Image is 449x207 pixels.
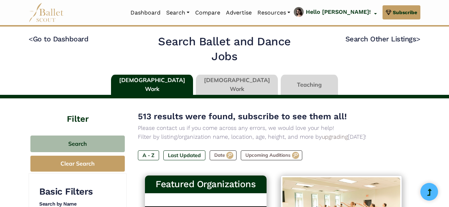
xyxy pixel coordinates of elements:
[149,34,300,64] h2: Search Ballet and Dance Jobs
[29,98,127,125] h4: Filter
[210,150,237,160] label: Date
[223,5,255,20] a: Advertise
[138,132,409,142] p: Filter by listing/organization name, location, age, height, and more by [DATE]!
[293,6,377,18] a: profile picture Hello [PERSON_NAME]!
[39,186,115,198] h3: Basic Filters
[241,150,302,160] label: Upcoming Auditions
[255,5,293,20] a: Resources
[29,35,88,43] a: <Go to Dashboard
[306,7,371,17] p: Hello [PERSON_NAME]!
[138,123,409,133] p: Please contact us if you come across any errors, we would love your help!
[163,5,192,20] a: Search
[393,8,417,16] span: Subscribe
[322,133,348,140] a: upgrading
[128,5,163,20] a: Dashboard
[30,156,125,172] button: Clear Search
[110,75,194,95] li: [DEMOGRAPHIC_DATA] Work
[294,7,304,22] img: profile picture
[30,136,125,152] button: Search
[279,75,339,95] li: Teaching
[345,35,420,43] a: Search Other Listings>
[163,150,205,160] label: Last Updated
[383,5,420,19] a: Subscribe
[416,34,420,43] code: >
[138,111,347,121] span: 513 results were found, subscribe to see them all!
[138,150,159,160] label: A - Z
[194,75,279,95] li: [DEMOGRAPHIC_DATA] Work
[29,34,33,43] code: <
[151,178,261,190] h3: Featured Organizations
[192,5,223,20] a: Compare
[386,8,391,16] img: gem.svg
